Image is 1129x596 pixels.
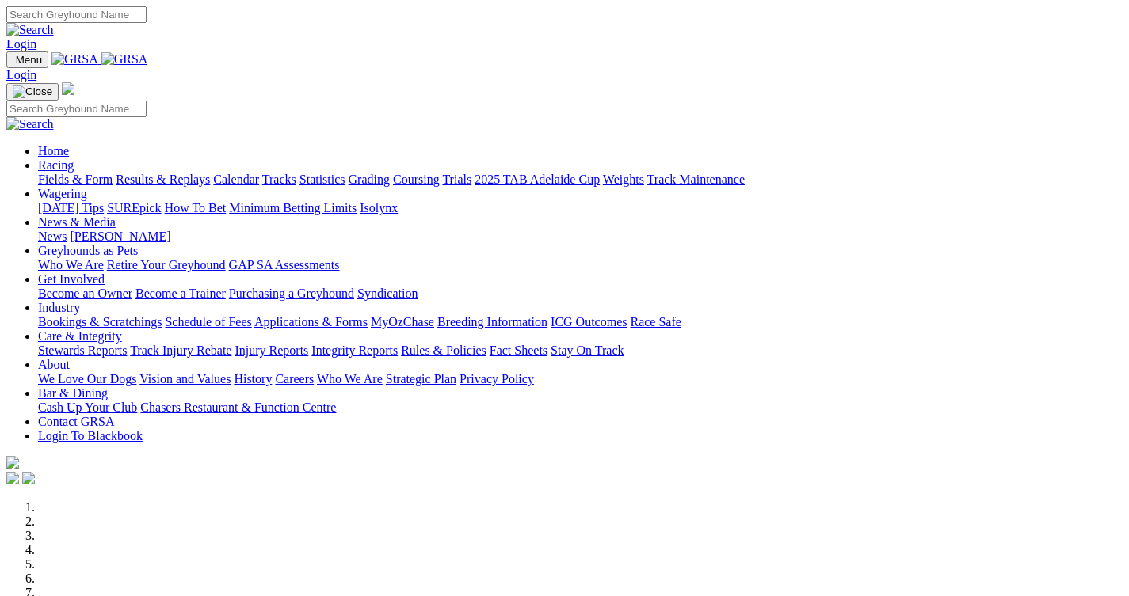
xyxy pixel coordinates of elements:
[38,301,80,314] a: Industry
[107,201,161,214] a: SUREpick
[299,173,345,186] a: Statistics
[38,315,1123,329] div: Industry
[38,230,67,243] a: News
[630,315,681,328] a: Race Safe
[360,201,398,214] a: Isolynx
[475,173,600,186] a: 2025 TAB Adelaide Cup
[38,272,105,286] a: Get Involved
[38,400,137,414] a: Cash Up Your Club
[386,372,456,385] a: Strategic Plan
[6,83,59,101] button: Toggle navigation
[38,287,132,300] a: Become an Owner
[38,329,122,343] a: Care & Integrity
[38,173,113,186] a: Fields & Form
[101,52,148,66] img: GRSA
[38,415,114,428] a: Contact GRSA
[38,201,1123,215] div: Wagering
[135,287,226,300] a: Become a Trainer
[38,258,104,271] a: Who We Are
[38,315,162,328] a: Bookings & Scratchings
[38,400,1123,415] div: Bar & Dining
[275,372,314,385] a: Careers
[6,456,19,469] img: logo-grsa-white.png
[6,6,147,23] input: Search
[38,372,1123,386] div: About
[38,144,69,158] a: Home
[70,230,170,243] a: [PERSON_NAME]
[38,358,70,371] a: About
[16,54,42,66] span: Menu
[38,372,136,385] a: We Love Our Dogs
[6,51,48,68] button: Toggle navigation
[603,173,644,186] a: Weights
[254,315,368,328] a: Applications & Forms
[229,258,340,271] a: GAP SA Assessments
[460,372,534,385] a: Privacy Policy
[38,201,104,214] a: [DATE] Tips
[349,173,390,186] a: Grading
[357,287,418,300] a: Syndication
[13,85,52,98] img: Close
[38,187,87,200] a: Wagering
[551,344,624,357] a: Stay On Track
[38,287,1123,301] div: Get Involved
[38,230,1123,244] div: News & Media
[116,173,210,186] a: Results & Replays
[38,344,127,357] a: Stewards Reports
[229,287,354,300] a: Purchasing a Greyhound
[38,158,74,172] a: Racing
[262,173,296,186] a: Tracks
[38,215,116,229] a: News & Media
[647,173,745,186] a: Track Maintenance
[490,344,547,357] a: Fact Sheets
[213,173,259,186] a: Calendar
[38,244,138,257] a: Greyhounds as Pets
[139,372,231,385] a: Vision and Values
[62,82,74,95] img: logo-grsa-white.png
[140,400,336,414] a: Chasers Restaurant & Function Centre
[442,173,471,186] a: Trials
[371,315,434,328] a: MyOzChase
[437,315,547,328] a: Breeding Information
[38,173,1123,187] div: Racing
[234,372,272,385] a: History
[6,68,36,82] a: Login
[130,344,231,357] a: Track Injury Rebate
[22,472,35,484] img: twitter.svg
[311,344,398,357] a: Integrity Reports
[401,344,486,357] a: Rules & Policies
[165,315,251,328] a: Schedule of Fees
[551,315,627,328] a: ICG Outcomes
[38,386,108,400] a: Bar & Dining
[6,23,54,37] img: Search
[107,258,226,271] a: Retire Your Greyhound
[317,372,383,385] a: Who We Are
[38,429,143,442] a: Login To Blackbook
[235,344,308,357] a: Injury Reports
[6,101,147,117] input: Search
[6,472,19,484] img: facebook.svg
[38,258,1123,272] div: Greyhounds as Pets
[51,52,98,66] img: GRSA
[6,37,36,51] a: Login
[38,344,1123,358] div: Care & Integrity
[6,117,54,131] img: Search
[229,201,357,214] a: Minimum Betting Limits
[165,201,227,214] a: How To Bet
[393,173,440,186] a: Coursing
